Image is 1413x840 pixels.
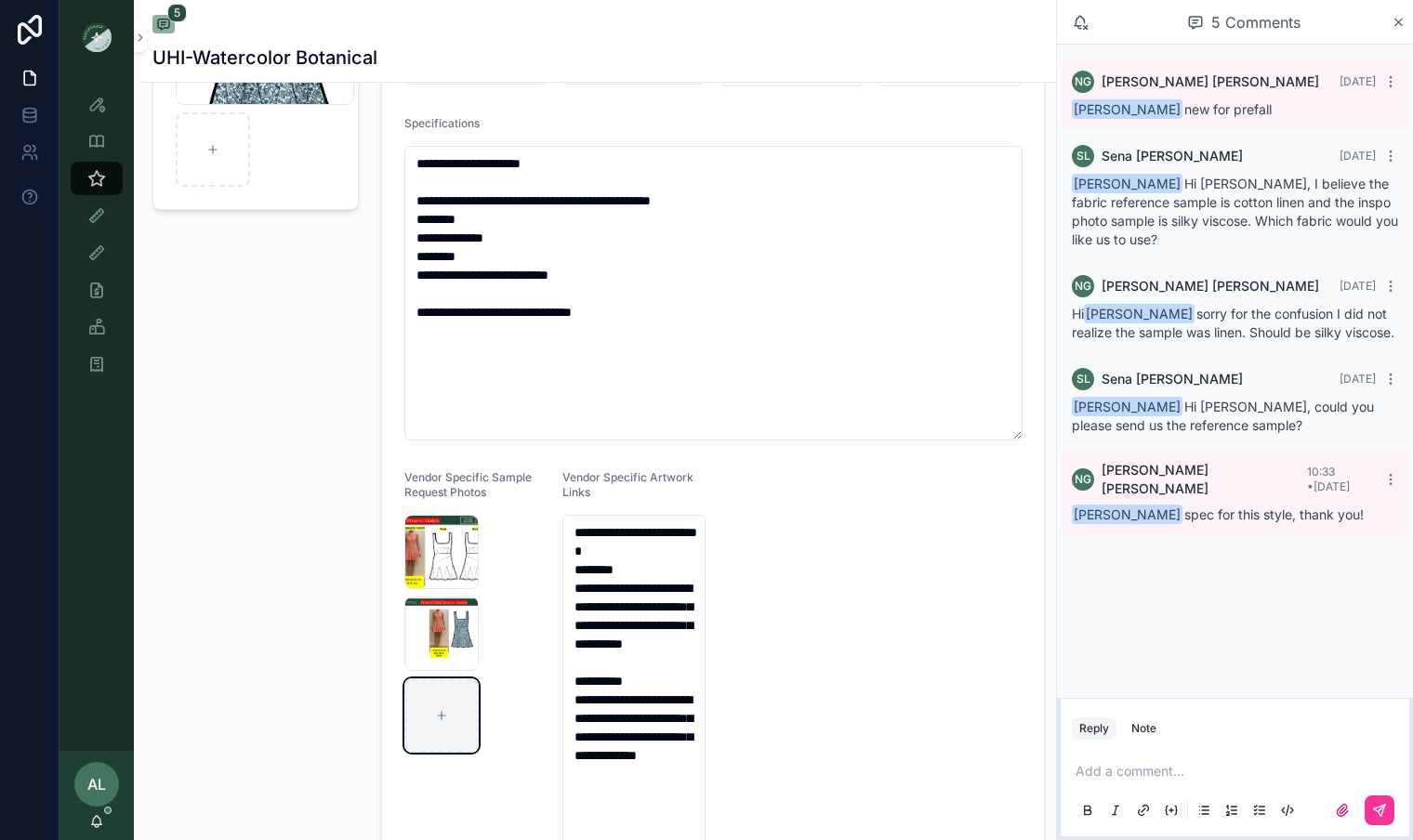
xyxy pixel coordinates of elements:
span: [DATE] [1340,372,1376,386]
span: [PERSON_NAME] [PERSON_NAME] [1102,72,1319,91]
span: Hi [PERSON_NAME], I believe the fabric reference sample is cotton linen and the inspo photo sampl... [1072,176,1398,247]
span: Vendor Specific Sample Request Photos [404,470,532,499]
span: NG [1075,472,1091,487]
span: [DATE] [1340,74,1376,88]
span: 5 [167,4,187,22]
span: Vendor Specific Artwork Links [562,470,693,499]
span: 10:33 • [DATE] [1307,465,1350,493]
span: Specifications [404,116,480,130]
span: Hi sorry for the confusion I did not realize the sample was linen. Should be silky viscose. [1072,306,1394,340]
img: App logo [82,22,112,52]
span: Sena [PERSON_NAME] [1102,147,1243,165]
h1: UHI-Watercolor Botanical [152,45,377,71]
button: Reply [1072,717,1116,740]
button: 5 [152,15,175,37]
span: [PERSON_NAME] [1072,397,1182,416]
span: [PERSON_NAME] [PERSON_NAME] [1102,277,1319,295]
span: 5 Comments [1211,11,1301,33]
span: new for prefall [1072,101,1272,117]
span: NG [1075,74,1091,89]
span: spec for this style, thank you! [1072,506,1364,522]
span: AL [87,773,106,795]
span: NG [1075,279,1091,294]
div: Note [1131,721,1156,736]
span: [PERSON_NAME] [1084,304,1195,323]
span: [DATE] [1340,279,1376,293]
span: [PERSON_NAME] [1072,99,1182,119]
div: scrollable content [59,74,134,405]
span: Hi [PERSON_NAME], could you please send us the reference sample? [1072,399,1374,433]
button: Note [1124,717,1164,740]
span: [PERSON_NAME] [1072,174,1182,193]
span: [PERSON_NAME] [1072,505,1182,524]
span: [DATE] [1340,149,1376,163]
span: Sena [PERSON_NAME] [1102,370,1243,388]
span: SL [1076,372,1090,387]
span: SL [1076,149,1090,164]
span: [PERSON_NAME] [PERSON_NAME] [1102,461,1307,498]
